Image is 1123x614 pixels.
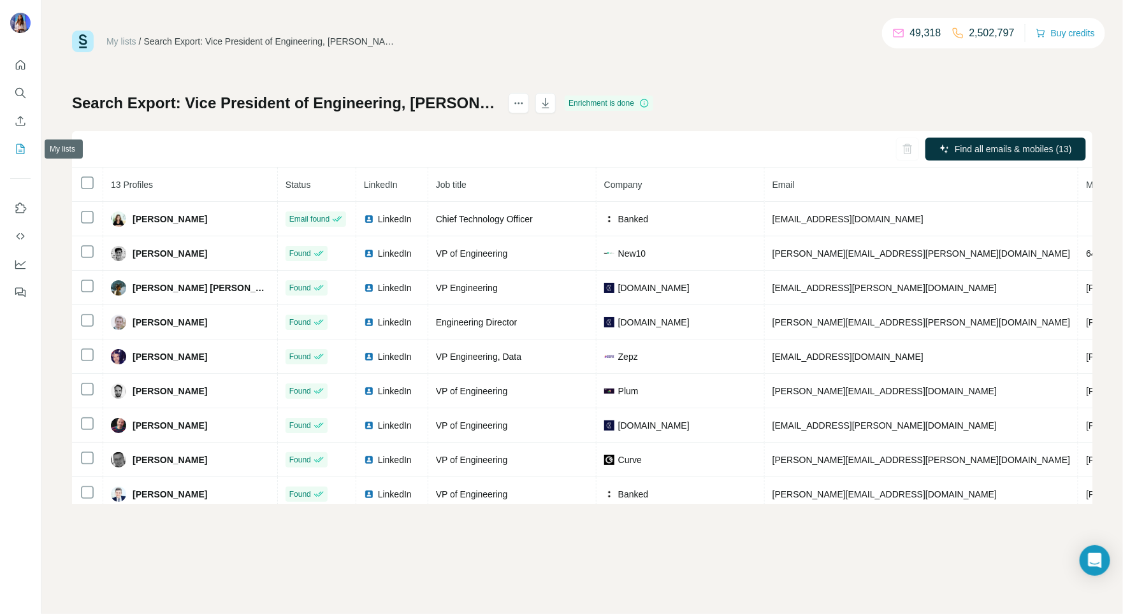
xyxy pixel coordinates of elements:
[925,138,1086,161] button: Find all emails & mobiles (13)
[378,453,412,466] span: LinkedIn
[618,385,639,397] span: Plum
[286,180,311,190] span: Status
[436,214,533,224] span: Chief Technology Officer
[604,283,614,293] img: company-logo
[436,420,508,431] span: VP of Engineering
[111,452,126,468] img: Avatar
[10,138,31,161] button: My lists
[133,453,207,466] span: [PERSON_NAME]
[10,225,31,248] button: Use Surfe API
[144,35,399,48] div: Search Export: Vice President of Engineering, [PERSON_NAME]- Security contacts - [DATE] 12:37
[111,418,126,433] img: Avatar
[10,281,31,304] button: Feedback
[364,352,374,362] img: LinkedIn logo
[111,180,153,190] span: 13 Profiles
[1086,180,1112,190] span: Mobile
[772,352,924,362] span: [EMAIL_ADDRESS][DOMAIN_NAME]
[10,110,31,132] button: Enrich CSV
[139,35,141,48] li: /
[565,96,653,111] div: Enrichment is done
[618,282,690,294] span: [DOMAIN_NAME]
[364,455,374,465] img: LinkedIn logo
[772,317,1071,327] span: [PERSON_NAME][EMAIL_ADDRESS][PERSON_NAME][DOMAIN_NAME]
[618,247,646,260] span: New10
[364,214,374,224] img: LinkedIn logo
[618,488,648,501] span: Banked
[604,420,614,431] img: company-logo
[436,386,508,396] span: VP of Engineering
[604,214,614,224] img: company-logo
[604,389,614,394] img: company-logo
[604,489,614,499] img: company-logo
[618,419,690,432] span: [DOMAIN_NAME]
[289,213,330,225] span: Email found
[772,283,997,293] span: [EMAIL_ADDRESS][PERSON_NAME][DOMAIN_NAME]
[133,316,207,329] span: [PERSON_NAME]
[378,385,412,397] span: LinkedIn
[604,455,614,465] img: company-logo
[364,386,374,396] img: LinkedIn logo
[772,386,997,396] span: [PERSON_NAME][EMAIL_ADDRESS][DOMAIN_NAME]
[436,180,467,190] span: Job title
[772,180,795,190] span: Email
[955,143,1072,155] span: Find all emails & mobiles (13)
[618,316,690,329] span: [DOMAIN_NAME]
[289,351,311,362] span: Found
[378,316,412,329] span: LinkedIn
[10,54,31,76] button: Quick start
[133,350,207,363] span: [PERSON_NAME]
[289,454,311,466] span: Found
[378,247,412,260] span: LinkedIn
[111,487,126,502] img: Avatar
[133,213,207,225] span: [PERSON_NAME]
[378,350,412,363] span: LinkedIn
[436,352,521,362] span: VP Engineering, Data
[604,317,614,327] img: company-logo
[289,248,311,259] span: Found
[133,282,270,294] span: [PERSON_NAME] [PERSON_NAME]
[289,385,311,397] span: Found
[10,82,31,104] button: Search
[111,349,126,364] img: Avatar
[364,420,374,431] img: LinkedIn logo
[910,25,941,41] p: 49,318
[364,317,374,327] img: LinkedIn logo
[72,31,94,52] img: Surfe Logo
[772,248,1071,259] span: [PERSON_NAME][EMAIL_ADDRESS][PERSON_NAME][DOMAIN_NAME]
[1080,545,1110,576] div: Open Intercom Messenger
[604,252,614,253] img: company-logo
[436,317,518,327] span: Engineering Director
[364,489,374,499] img: LinkedIn logo
[133,488,207,501] span: [PERSON_NAME]
[618,453,642,466] span: Curve
[133,247,207,260] span: [PERSON_NAME]
[111,315,126,330] img: Avatar
[133,419,207,432] span: [PERSON_NAME]
[378,282,412,294] span: LinkedIn
[289,317,311,328] span: Found
[436,248,508,259] span: VP of Engineering
[364,283,374,293] img: LinkedIn logo
[772,420,997,431] span: [EMAIL_ADDRESS][PERSON_NAME][DOMAIN_NAME]
[436,455,508,465] span: VP of Engineering
[10,13,31,33] img: Avatar
[1036,24,1095,42] button: Buy credits
[289,420,311,431] span: Found
[618,213,648,225] span: Banked
[364,248,374,259] img: LinkedIn logo
[111,383,126,399] img: Avatar
[133,385,207,397] span: [PERSON_NAME]
[106,36,136,46] a: My lists
[772,455,1071,465] span: [PERSON_NAME][EMAIL_ADDRESS][PERSON_NAME][DOMAIN_NAME]
[10,197,31,220] button: Use Surfe on LinkedIn
[436,283,498,293] span: VP Engineering
[509,93,529,113] button: actions
[969,25,1015,41] p: 2,502,797
[604,352,614,362] img: company-logo
[289,282,311,294] span: Found
[10,253,31,276] button: Dashboard
[772,489,997,499] span: [PERSON_NAME][EMAIL_ADDRESS][DOMAIN_NAME]
[111,246,126,261] img: Avatar
[111,211,126,227] img: Avatar
[378,488,412,501] span: LinkedIn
